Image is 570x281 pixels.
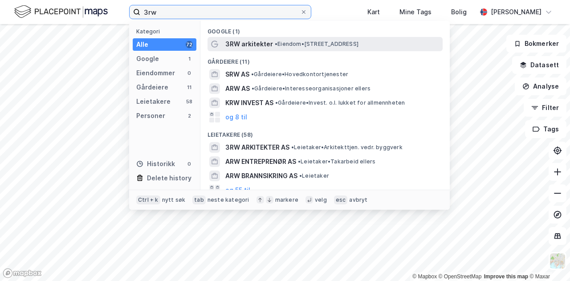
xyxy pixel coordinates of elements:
[136,39,148,50] div: Alle
[252,85,370,92] span: Gårdeiere • Interesseorganisasjoner ellers
[515,77,566,95] button: Analyse
[136,195,160,204] div: Ctrl + k
[315,196,327,204] div: velg
[275,99,278,106] span: •
[186,69,193,77] div: 0
[14,4,108,20] img: logo.f888ab2527a4732fd821a326f86c7f29.svg
[186,41,193,48] div: 72
[225,171,297,181] span: ARW BRANNSIKRING AS
[439,273,482,280] a: OpenStreetMap
[186,55,193,62] div: 1
[506,35,566,53] button: Bokmerker
[275,99,405,106] span: Gårdeiere • Invest. o.l. lukket for allmennheten
[186,112,193,119] div: 2
[524,99,566,117] button: Filter
[484,273,528,280] a: Improve this map
[251,71,348,78] span: Gårdeiere • Hovedkontortjenester
[412,273,437,280] a: Mapbox
[525,120,566,138] button: Tags
[136,82,168,93] div: Gårdeiere
[3,268,42,278] a: Mapbox homepage
[225,98,273,108] span: KRW INVEST AS
[251,71,254,77] span: •
[299,172,329,179] span: Leietaker
[225,69,249,80] span: SRW AS
[200,124,450,140] div: Leietakere (58)
[192,195,206,204] div: tab
[275,41,358,48] span: Eiendom • [STREET_ADDRESS]
[136,96,171,107] div: Leietakere
[491,7,541,17] div: [PERSON_NAME]
[186,84,193,91] div: 11
[451,7,467,17] div: Bolig
[334,195,348,204] div: esc
[298,158,375,165] span: Leietaker • Takarbeid ellers
[225,156,296,167] span: ARW ENTREPRENØR AS
[136,53,159,64] div: Google
[275,41,277,47] span: •
[200,21,450,37] div: Google (1)
[525,238,570,281] div: Kontrollprogram for chat
[512,56,566,74] button: Datasett
[208,196,249,204] div: neste kategori
[225,142,289,153] span: 3RW ARKITEKTER AS
[136,159,175,169] div: Historikk
[525,238,570,281] iframe: Chat Widget
[140,5,300,19] input: Søk på adresse, matrikkel, gårdeiere, leietakere eller personer
[349,196,367,204] div: avbryt
[162,196,186,204] div: nytt søk
[367,7,380,17] div: Kart
[147,173,191,183] div: Delete history
[186,98,193,105] div: 58
[252,85,254,92] span: •
[291,144,403,151] span: Leietaker • Arkitekttjen. vedr. byggverk
[136,28,196,35] div: Kategori
[225,112,247,122] button: og 8 til
[225,83,250,94] span: ARW AS
[299,172,302,179] span: •
[225,39,273,49] span: 3RW arkitekter
[200,51,450,67] div: Gårdeiere (11)
[275,196,298,204] div: markere
[136,68,175,78] div: Eiendommer
[136,110,165,121] div: Personer
[291,144,294,151] span: •
[186,160,193,167] div: 0
[298,158,301,165] span: •
[225,185,250,195] button: og 55 til
[399,7,432,17] div: Mine Tags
